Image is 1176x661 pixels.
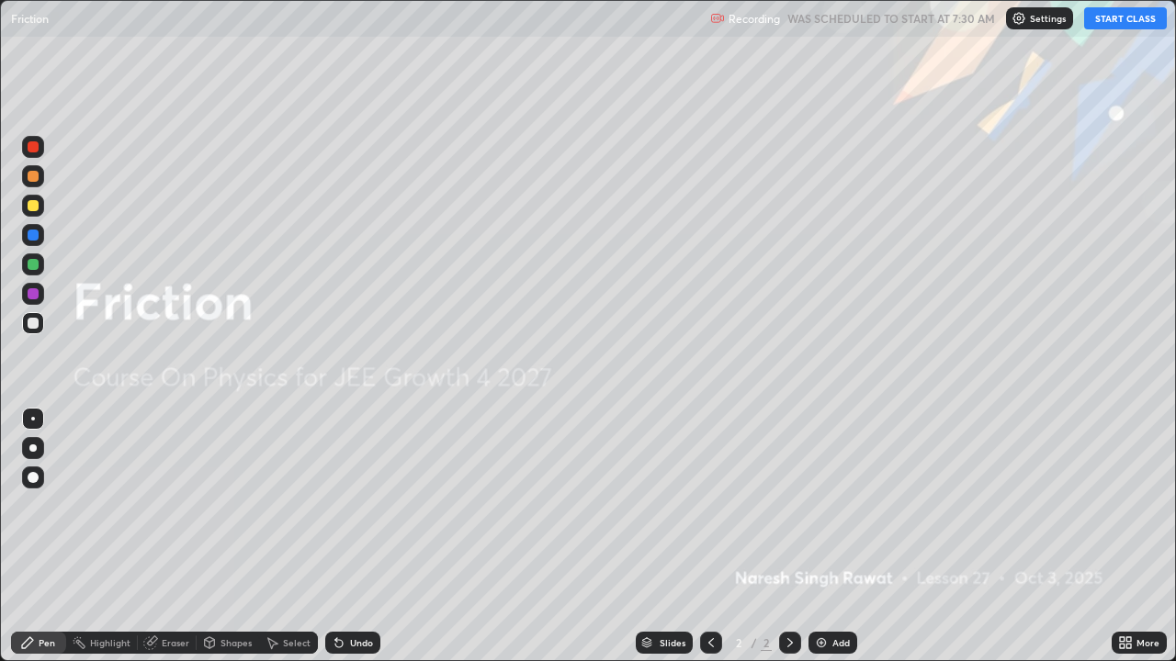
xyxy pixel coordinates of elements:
[90,638,130,647] div: Highlight
[761,634,772,651] div: 2
[729,12,780,26] p: Recording
[11,11,49,26] p: Friction
[710,11,725,26] img: recording.375f2c34.svg
[162,638,189,647] div: Eraser
[814,635,829,650] img: add-slide-button
[1030,14,1066,23] p: Settings
[220,638,252,647] div: Shapes
[1084,7,1167,29] button: START CLASS
[752,637,757,648] div: /
[283,638,311,647] div: Select
[660,638,685,647] div: Slides
[1136,638,1159,647] div: More
[350,638,373,647] div: Undo
[729,637,748,648] div: 2
[832,638,850,647] div: Add
[787,10,995,27] h5: WAS SCHEDULED TO START AT 7:30 AM
[39,638,55,647] div: Pen
[1012,11,1026,26] img: class-settings-icons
